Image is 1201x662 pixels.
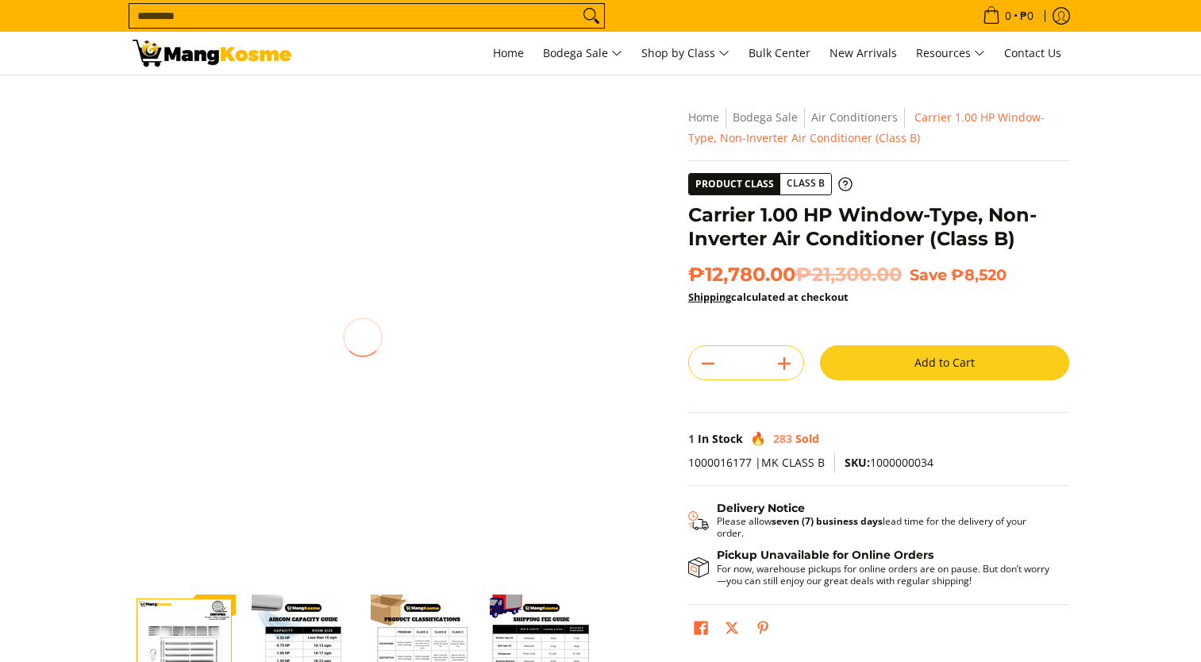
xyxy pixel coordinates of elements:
[698,431,743,446] span: In Stock
[579,4,604,28] button: Search
[749,45,810,60] span: Bulk Center
[910,265,947,284] span: Save
[916,44,985,64] span: Resources
[688,431,695,446] span: 1
[633,32,737,75] a: Shop by Class
[830,45,897,60] span: New Arrivals
[721,617,743,644] a: Post on X
[717,501,805,515] strong: Delivery Notice
[811,110,898,125] a: Air Conditioners
[688,263,902,287] span: ₱12,780.00
[717,515,1053,539] p: Please allow lead time for the delivery of your order.
[951,265,1007,284] span: ₱8,520
[641,44,729,64] span: Shop by Class
[689,351,727,376] button: Subtract
[741,32,818,75] a: Bulk Center
[133,107,593,568] img: Carrier 1.00 HP Window-Type, Non-Inverter Air Conditioner (Class B)
[688,173,853,195] a: Product Class Class B
[535,32,630,75] a: Bodega Sale
[752,617,774,644] a: Pin on Pinterest
[688,290,849,304] strong: calculated at checkout
[688,203,1069,251] h1: Carrier 1.00 HP Window-Type, Non-Inverter Air Conditioner (Class B)
[717,563,1053,587] p: For now, warehouse pickups for online orders are on pause. But don’t worry—you can still enjoy ou...
[996,32,1069,75] a: Contact Us
[773,431,792,446] span: 283
[1004,45,1061,60] span: Contact Us
[733,110,798,125] a: Bodega Sale
[1018,10,1036,21] span: ₱0
[493,45,524,60] span: Home
[688,107,1069,148] nav: Breadcrumbs
[978,7,1038,25] span: •
[820,345,1069,380] button: Add to Cart
[307,32,1069,75] nav: Main Menu
[485,32,532,75] a: Home
[688,455,825,470] span: 1000016177 |MK CLASS B
[772,514,883,528] strong: seven (7) business days
[689,174,780,194] span: Product Class
[688,290,731,304] a: Shipping
[845,455,870,470] span: SKU:
[765,351,803,376] button: Add
[688,502,1053,540] button: Shipping & Delivery
[1003,10,1014,21] span: 0
[688,110,1045,145] span: Carrier 1.00 HP Window-Type, Non-Inverter Air Conditioner (Class B)
[845,455,933,470] span: 1000000034
[688,110,719,125] a: Home
[543,44,622,64] span: Bodega Sale
[690,617,712,644] a: Share on Facebook
[780,174,831,194] span: Class B
[133,40,291,67] img: Carrier CHG1 Window Type Aircon 1.00 HP - Class B l Mang Kosme
[908,32,993,75] a: Resources
[717,548,933,562] strong: Pickup Unavailable for Online Orders
[822,32,905,75] a: New Arrivals
[795,431,819,446] span: Sold
[795,263,902,287] del: ₱21,300.00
